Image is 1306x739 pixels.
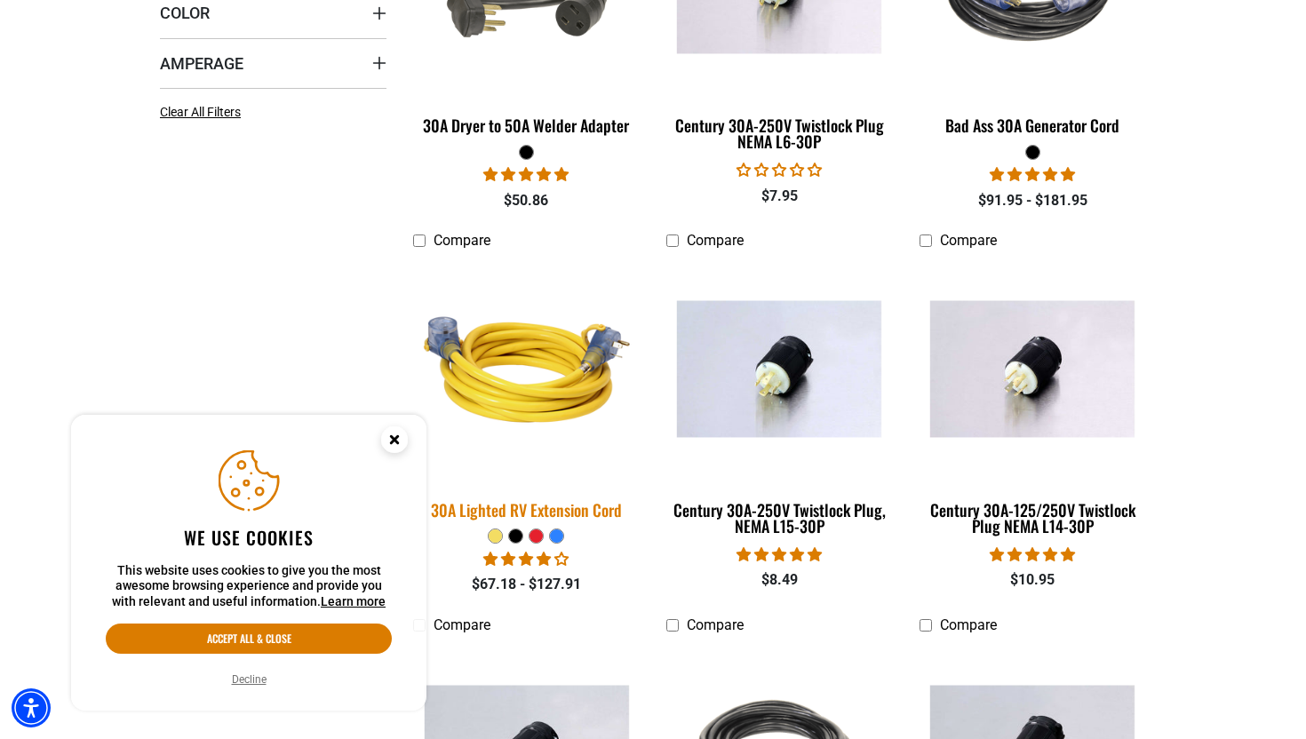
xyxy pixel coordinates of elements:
div: $67.18 - $127.91 [413,574,640,595]
a: yellow 30A Lighted RV Extension Cord [413,258,640,528]
span: Compare [434,616,490,633]
div: $7.95 [666,186,893,207]
aside: Cookie Consent [71,415,426,711]
a: Clear All Filters [160,103,248,122]
span: Color [160,3,210,23]
div: $10.95 [920,569,1146,591]
summary: Amperage [160,38,386,88]
a: This website uses cookies to give you the most awesome browsing experience and provide you with r... [321,594,386,608]
button: Accept all & close [106,624,392,654]
span: Compare [434,232,490,249]
span: 4.11 stars [483,551,569,568]
p: This website uses cookies to give you the most awesome browsing experience and provide you with r... [106,563,392,610]
span: 5.00 stars [990,166,1075,183]
span: 5.00 stars [483,166,569,183]
a: Century 30A-125/250V Twistlock Plug NEMA L14-30P Century 30A-125/250V Twistlock Plug NEMA L14-30P [920,258,1146,544]
div: $91.95 - $181.95 [920,190,1146,211]
span: Compare [687,232,744,249]
h2: We use cookies [106,526,392,549]
div: $8.49 [666,569,893,591]
button: Close this option [362,415,426,470]
img: yellow [402,256,651,483]
div: Bad Ass 30A Generator Cord [920,117,1146,133]
div: Century 30A-250V Twistlock Plug, NEMA L15-30P [666,502,893,534]
span: Compare [687,616,744,633]
img: Century 30A-250V Twistlock Plug, NEMA L15-30P [667,301,891,438]
div: Century 30A-250V Twistlock Plug NEMA L6-30P [666,117,893,149]
img: Century 30A-125/250V Twistlock Plug NEMA L14-30P [920,301,1144,438]
span: Amperage [160,53,243,74]
span: Clear All Filters [160,105,241,119]
span: Compare [940,232,997,249]
a: Century 30A-250V Twistlock Plug, NEMA L15-30P Century 30A-250V Twistlock Plug, NEMA L15-30P [666,258,893,544]
div: 30A Dryer to 50A Welder Adapter [413,117,640,133]
div: $50.86 [413,190,640,211]
span: 5.00 stars [990,546,1075,563]
div: Century 30A-125/250V Twistlock Plug NEMA L14-30P [920,502,1146,534]
span: Compare [940,616,997,633]
div: Accessibility Menu [12,688,51,727]
span: 0.00 stars [737,162,822,179]
span: 5.00 stars [737,546,822,563]
div: 30A Lighted RV Extension Cord [413,502,640,518]
button: Decline [227,671,272,688]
